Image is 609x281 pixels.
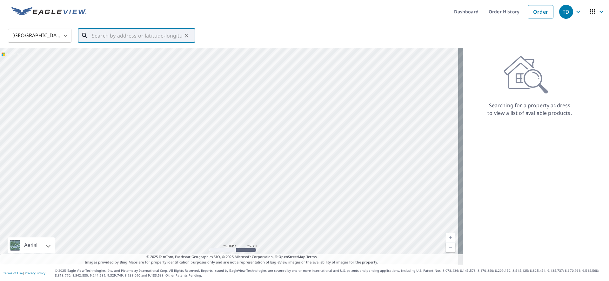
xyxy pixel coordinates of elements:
a: Current Level 5, Zoom In [446,233,455,242]
span: © 2025 TomTom, Earthstar Geographics SIO, © 2025 Microsoft Corporation, © [146,254,317,260]
div: [GEOGRAPHIC_DATA] [8,27,71,45]
a: Terms of Use [3,271,23,275]
a: Current Level 5, Zoom Out [446,242,455,252]
div: Aerial [8,237,55,253]
div: TD [559,5,573,19]
img: EV Logo [11,7,86,17]
input: Search by address or latitude-longitude [92,27,182,45]
p: © 2025 Eagle View Technologies, Inc. and Pictometry International Corp. All Rights Reserved. Repo... [55,268,606,278]
a: Privacy Policy [25,271,45,275]
a: OpenStreetMap [278,254,305,259]
a: Order [528,5,553,18]
p: Searching for a property address to view a list of available products. [487,102,572,117]
div: Aerial [22,237,39,253]
button: Clear [182,31,191,40]
a: Terms [306,254,317,259]
p: | [3,271,45,275]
